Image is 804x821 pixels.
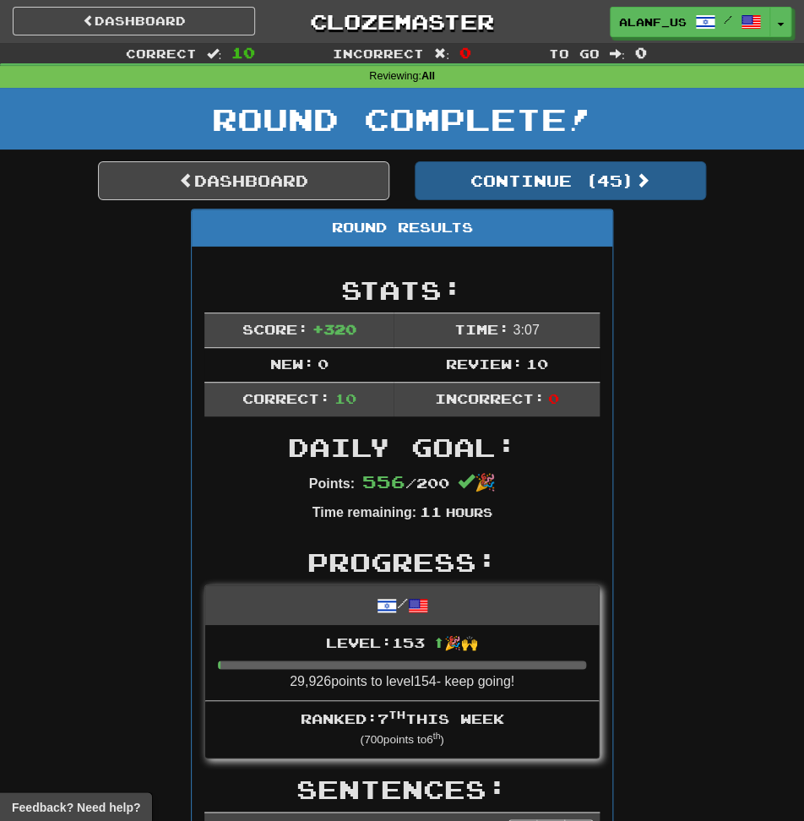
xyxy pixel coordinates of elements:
span: : [434,47,449,59]
strong: Points: [309,476,355,491]
span: alanf_us [619,14,687,30]
span: : [206,47,221,59]
h1: Round Complete! [6,102,798,136]
span: / 200 [361,475,448,491]
span: 🎉 [457,473,495,492]
span: Incorrect [333,46,424,61]
strong: Time remaining: [312,505,416,519]
h2: Sentences: [204,775,600,803]
span: 10 [334,390,356,406]
a: Dashboard [13,7,255,35]
h2: Daily Goal: [204,433,600,461]
li: 29,926 points to level 154 - keep going! [205,625,599,701]
span: Time: [454,321,509,337]
sup: th [433,731,441,741]
span: 11 [420,503,442,519]
span: + 320 [312,321,356,337]
small: Hours [445,505,492,519]
span: 0 [459,44,471,61]
span: 556 [361,471,405,492]
span: Score: [242,321,308,337]
a: alanf_us / [610,7,770,37]
div: / [205,585,599,625]
span: 0 [635,44,647,61]
h2: Stats: [204,276,600,304]
span: Open feedback widget [12,798,140,815]
span: Correct: [242,390,330,406]
h2: Progress: [204,548,600,576]
span: ⬆🎉🙌 [425,634,478,650]
span: / [724,14,732,25]
strong: All [421,70,435,82]
div: Round Results [192,209,612,247]
span: To go [549,46,600,61]
span: : [610,47,625,59]
span: Incorrect: [434,390,544,406]
span: Correct [125,46,196,61]
a: Clozemaster [280,7,523,36]
span: Ranked: 7 this week [301,710,504,726]
button: Continue (45) [415,161,706,200]
a: Dashboard [98,161,389,200]
small: ( 700 points to 6 ) [360,733,443,746]
span: 10 [526,356,548,372]
span: 0 [318,356,329,372]
span: Level: 153 [326,634,478,650]
sup: th [388,709,405,720]
span: New: [269,356,313,372]
span: 3 : 0 7 [513,323,539,337]
span: 0 [548,390,559,406]
span: 10 [231,44,255,61]
span: Review: [445,356,522,372]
